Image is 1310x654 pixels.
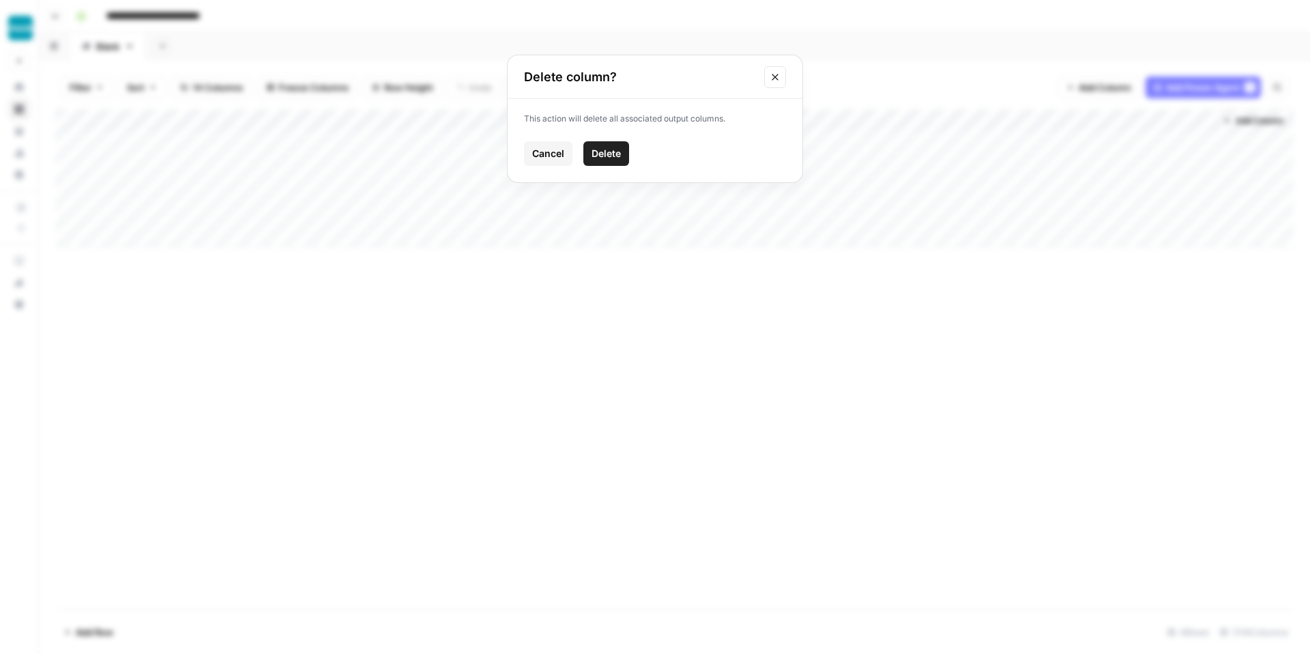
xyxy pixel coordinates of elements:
[592,147,621,160] span: Delete
[524,141,572,166] button: Cancel
[524,113,786,125] p: This action will delete all associated output columns.
[524,68,756,87] h2: Delete column?
[764,66,786,88] button: Close modal
[583,141,629,166] button: Delete
[532,147,564,160] span: Cancel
